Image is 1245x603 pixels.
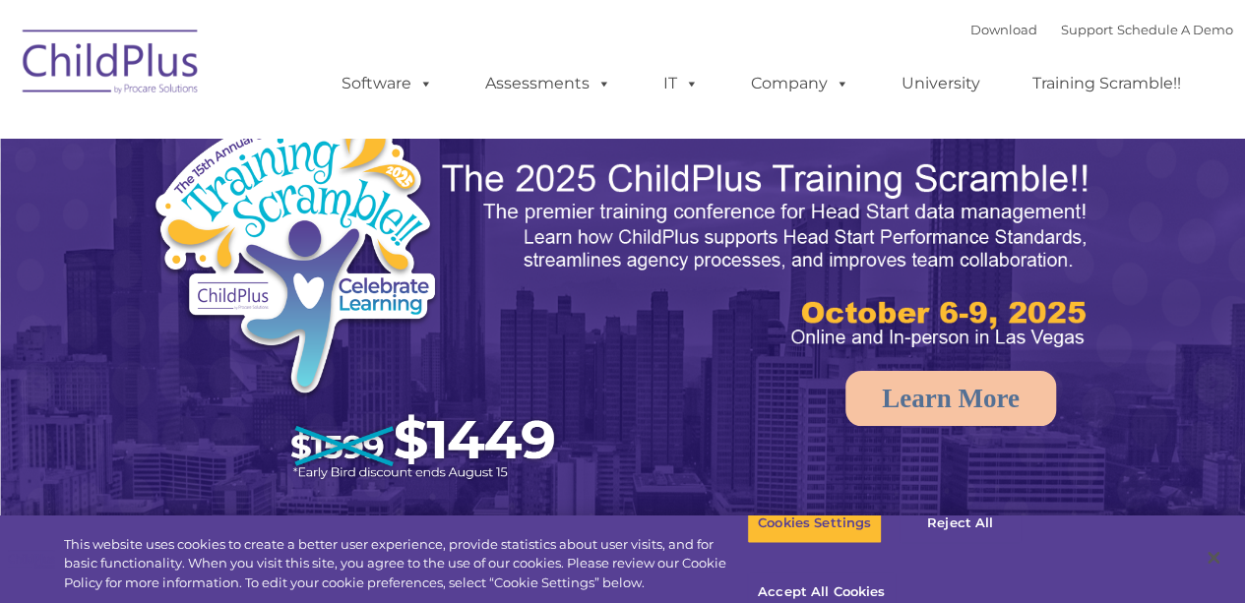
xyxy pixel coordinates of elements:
[1013,64,1201,103] a: Training Scramble!!
[882,64,1000,103] a: University
[970,22,1037,37] a: Download
[1192,536,1235,579] button: Close
[1117,22,1233,37] a: Schedule A Demo
[13,16,210,114] img: ChildPlus by Procare Solutions
[845,371,1056,426] a: Learn More
[322,64,453,103] a: Software
[274,211,357,225] span: Phone number
[466,64,631,103] a: Assessments
[644,64,718,103] a: IT
[731,64,869,103] a: Company
[1061,22,1113,37] a: Support
[747,503,882,544] button: Cookies Settings
[274,130,334,145] span: Last name
[899,503,1022,544] button: Reject All
[64,535,747,593] div: This website uses cookies to create a better user experience, provide statistics about user visit...
[970,22,1233,37] font: |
